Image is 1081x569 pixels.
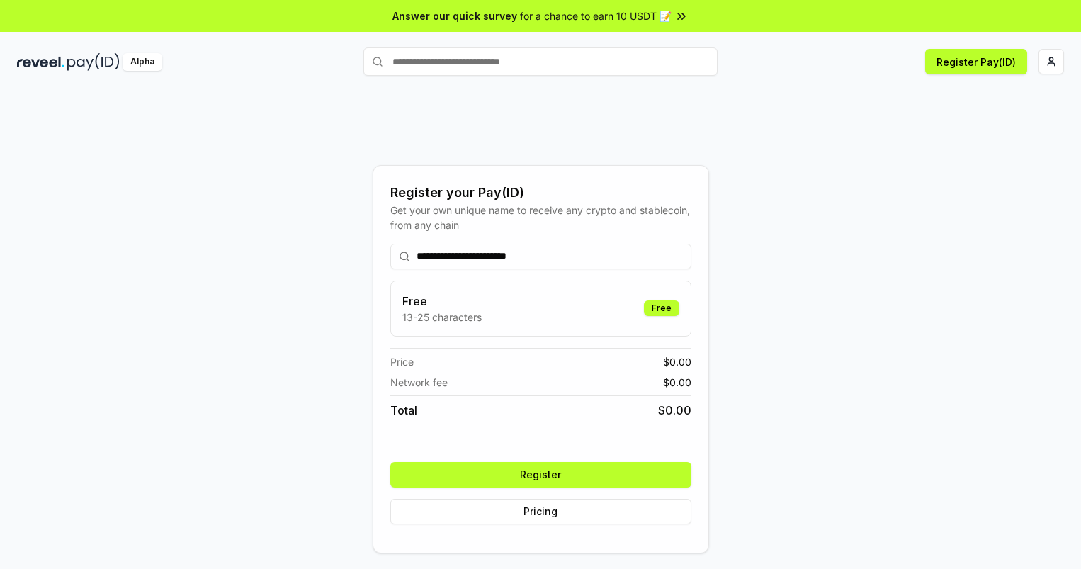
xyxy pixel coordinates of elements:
[390,402,417,419] span: Total
[658,402,691,419] span: $ 0.00
[663,354,691,369] span: $ 0.00
[390,354,414,369] span: Price
[123,53,162,71] div: Alpha
[925,49,1027,74] button: Register Pay(ID)
[644,300,679,316] div: Free
[402,310,482,325] p: 13-25 characters
[520,9,672,23] span: for a chance to earn 10 USDT 📝
[390,375,448,390] span: Network fee
[663,375,691,390] span: $ 0.00
[402,293,482,310] h3: Free
[390,203,691,232] div: Get your own unique name to receive any crypto and stablecoin, from any chain
[392,9,517,23] span: Answer our quick survey
[390,462,691,488] button: Register
[67,53,120,71] img: pay_id
[390,499,691,524] button: Pricing
[17,53,64,71] img: reveel_dark
[390,183,691,203] div: Register your Pay(ID)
